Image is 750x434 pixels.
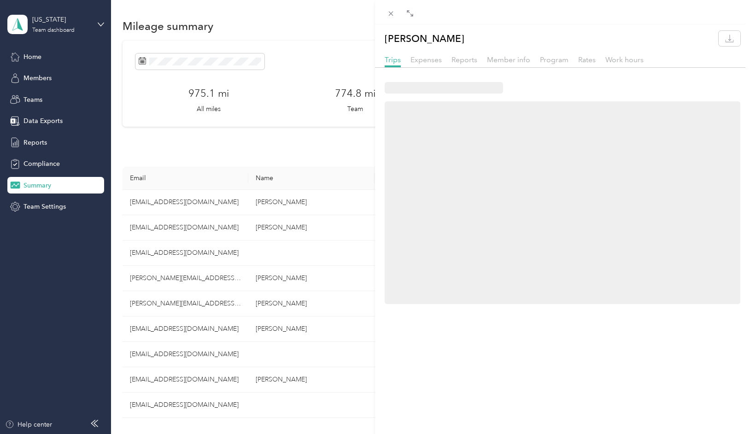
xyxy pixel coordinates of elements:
[487,55,530,64] span: Member info
[698,382,750,434] iframe: Everlance-gr Chat Button Frame
[605,55,644,64] span: Work hours
[540,55,568,64] span: Program
[451,55,477,64] span: Reports
[578,55,596,64] span: Rates
[385,31,464,46] p: [PERSON_NAME]
[385,55,401,64] span: Trips
[410,55,442,64] span: Expenses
